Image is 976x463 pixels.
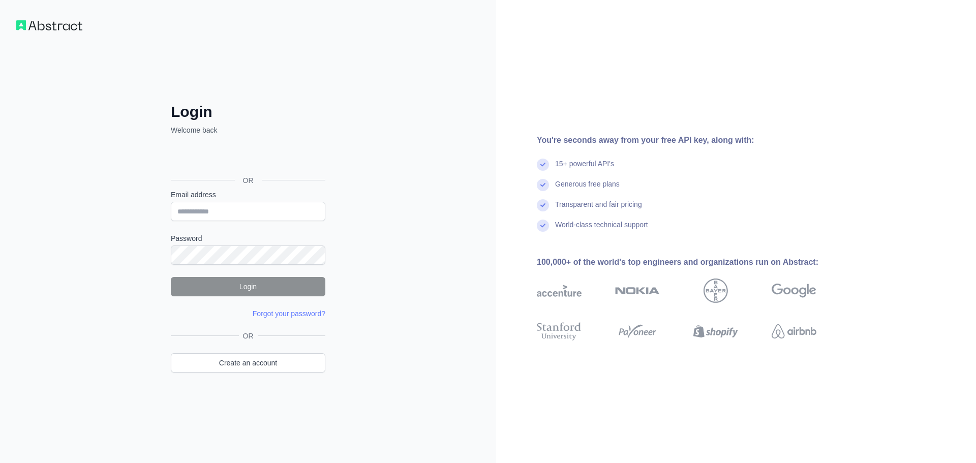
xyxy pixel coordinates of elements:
img: google [772,279,816,303]
label: Email address [171,190,325,200]
div: 100,000+ of the world's top engineers and organizations run on Abstract: [537,256,849,268]
p: Welcome back [171,125,325,135]
img: accenture [537,279,582,303]
img: airbnb [772,320,816,343]
div: You're seconds away from your free API key, along with: [537,134,849,146]
img: check mark [537,199,549,211]
img: check mark [537,220,549,232]
div: World-class technical support [555,220,648,240]
a: Create an account [171,353,325,373]
img: stanford university [537,320,582,343]
div: Transparent and fair pricing [555,199,642,220]
img: bayer [704,279,728,303]
iframe: Sign in with Google Button [166,146,328,169]
div: 15+ powerful API's [555,159,614,179]
div: Generous free plans [555,179,620,199]
img: Workflow [16,20,82,30]
label: Password [171,233,325,243]
img: nokia [615,279,660,303]
img: check mark [537,179,549,191]
img: check mark [537,159,549,171]
button: Login [171,277,325,296]
img: payoneer [615,320,660,343]
span: OR [239,331,258,341]
span: OR [235,175,262,186]
h2: Login [171,103,325,121]
img: shopify [693,320,738,343]
a: Forgot your password? [253,310,325,318]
